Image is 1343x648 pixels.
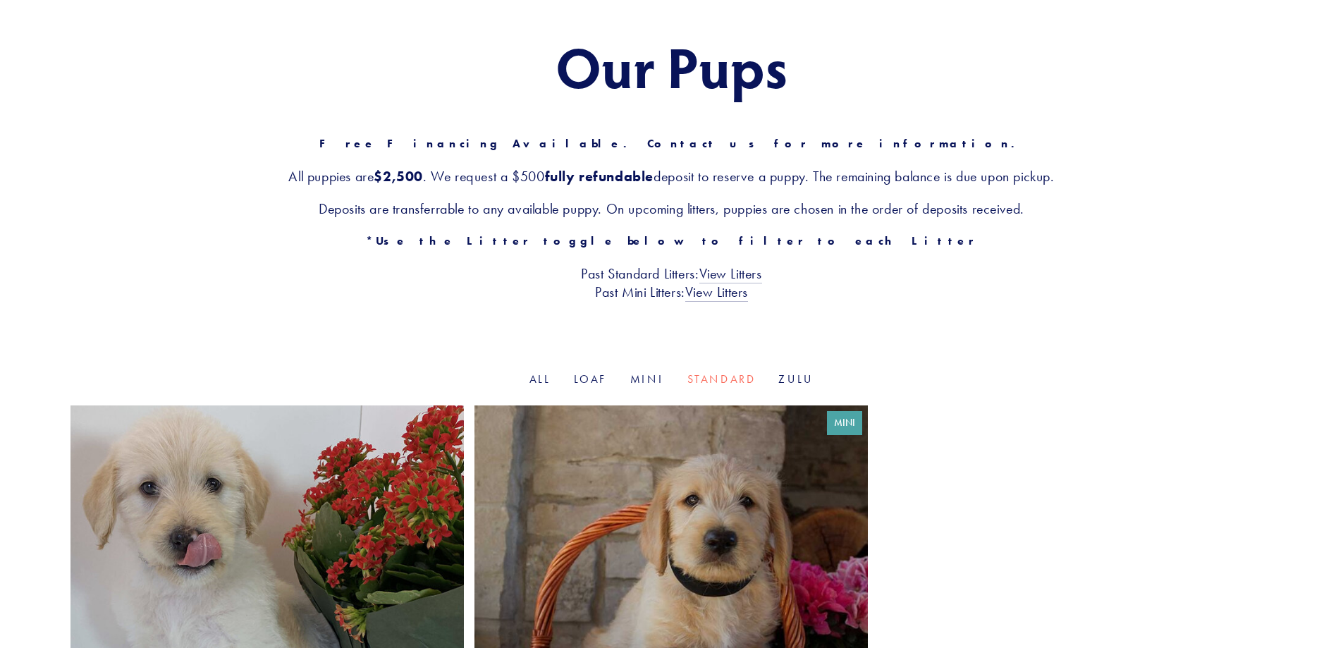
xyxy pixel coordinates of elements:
a: All [529,372,551,386]
strong: $2,500 [374,168,423,185]
strong: fully refundable [545,168,654,185]
h3: Past Standard Litters: Past Mini Litters: [70,264,1273,301]
a: View Litters [685,283,748,302]
a: Mini [630,372,665,386]
a: Standard [687,372,756,386]
h3: All puppies are . We request a $500 deposit to reserve a puppy. The remaining balance is due upon... [70,167,1273,185]
h1: Our Pups [70,35,1273,97]
strong: Free Financing Available. Contact us for more information. [319,137,1024,150]
strong: *Use the Litter toggle below to filter to each Litter [366,234,977,247]
a: Zulu [778,372,814,386]
h3: Deposits are transferrable to any available puppy. On upcoming litters, puppies are chosen in the... [70,200,1273,218]
a: Loaf [574,372,608,386]
a: View Litters [699,265,762,283]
